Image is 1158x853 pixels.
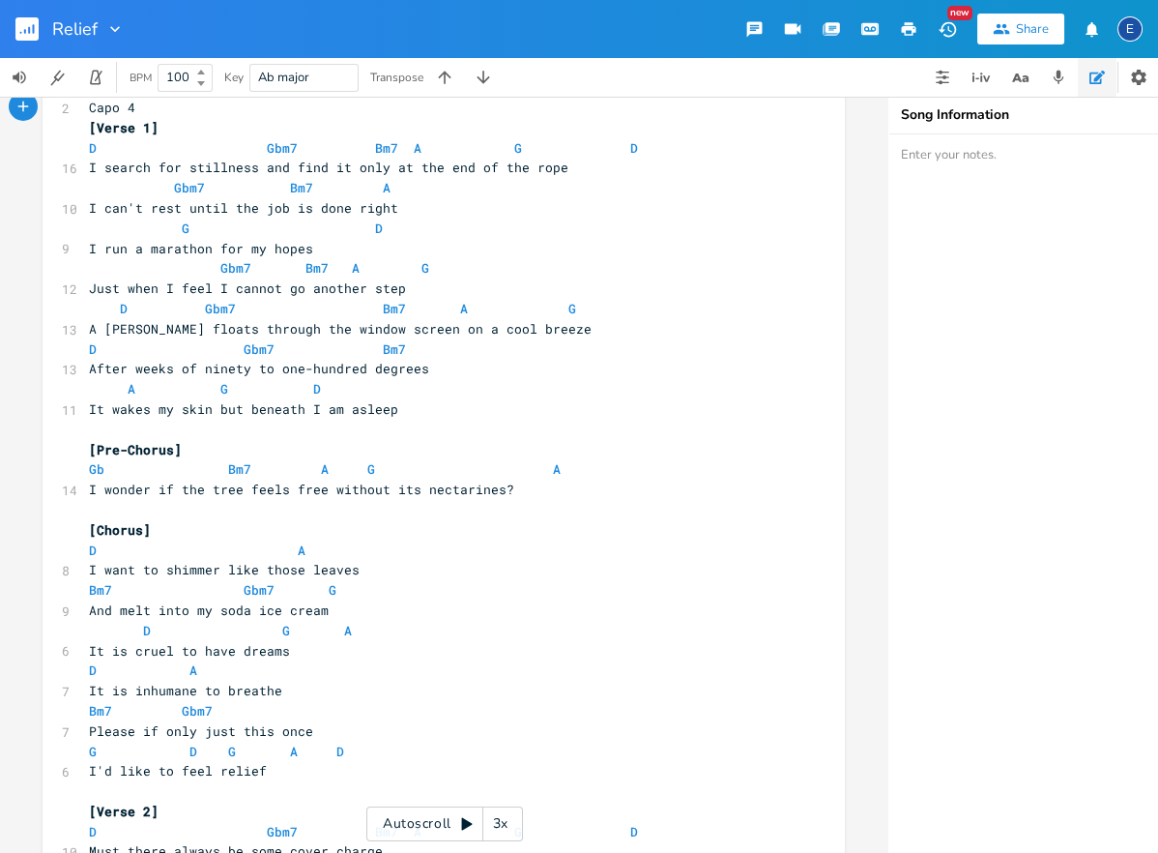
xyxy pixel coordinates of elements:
span: Relief [52,20,98,38]
span: Bm7 [305,259,329,277]
span: [Chorus] [89,521,151,539]
span: Bm7 [89,581,112,599]
span: A [298,542,305,559]
span: I search for stillness and find it only at the end of the rope [89,159,568,176]
span: G [367,460,375,478]
span: I run a marathon for my hopes [89,240,313,257]
span: Bm7 [228,460,251,478]
span: A [128,380,135,397]
span: D [630,823,638,840]
span: [Verse 2] [89,803,159,820]
span: Capo 4 [89,99,135,116]
span: D [120,300,128,317]
span: I can't rest until the job is done right [89,199,398,217]
span: Gbm7 [244,581,275,599]
span: G [514,139,522,157]
span: G [568,300,576,317]
span: A [383,179,391,196]
span: A [460,300,468,317]
span: A [414,139,421,157]
div: Key [224,72,244,83]
span: Gbm7 [205,300,236,317]
span: After weeks of ninety to one-hundred degrees [89,360,429,377]
span: Gbm7 [182,702,213,720]
span: [Pre-Chorus] [89,441,182,458]
span: G [421,259,429,277]
span: Ab major [258,69,309,86]
span: D [630,139,638,157]
span: D [89,139,97,157]
span: D [89,340,97,358]
span: Bm7 [383,300,406,317]
span: D [143,622,151,639]
span: Gbm7 [220,259,251,277]
span: Please if only just this once [89,722,313,740]
div: BPM [130,73,152,83]
div: Autoscroll [366,807,523,841]
div: New [947,6,972,20]
span: A [344,622,352,639]
button: Share [977,14,1064,44]
span: D [89,823,97,840]
div: Share [1016,20,1049,38]
span: Just when I feel I cannot go another step [89,279,406,297]
span: [Verse 1] [89,119,159,136]
span: A [352,259,360,277]
span: D [89,662,97,679]
div: Transpose [370,72,423,83]
span: I wonder if the tree feels free without its nectarines? [89,481,514,498]
span: Gbm7 [267,823,298,840]
span: I want to shimmer like those leaves [89,561,360,578]
span: It wakes my skin but beneath I am asleep [89,400,398,418]
button: New [928,12,967,46]
span: Bm7 [290,179,313,196]
span: It is cruel to have dreams [89,642,290,660]
span: Bm7 [383,340,406,358]
span: Bm7 [375,139,398,157]
span: A [189,662,197,679]
span: Bm7 [89,702,112,720]
div: Erin Nicole [1117,16,1143,42]
span: A [553,460,561,478]
span: D [189,743,197,760]
span: Gbm7 [267,139,298,157]
span: And melt into my soda ice cream [89,602,329,619]
span: G [329,581,336,599]
span: D [336,743,344,760]
span: G [89,743,97,760]
span: G [220,380,228,397]
span: D [375,220,383,237]
span: D [313,380,321,397]
span: A [290,743,298,760]
button: E [1117,7,1143,51]
span: Gb [89,460,104,478]
span: A [321,460,329,478]
span: It is inhumane to breathe [89,682,282,699]
span: D [89,542,97,559]
div: 3x [483,807,518,841]
span: G [282,622,290,639]
span: Gbm7 [244,340,275,358]
span: G [228,743,236,760]
span: Gbm7 [174,179,205,196]
span: A [PERSON_NAME] floats through the window screen on a cool breeze [89,320,592,338]
span: I'd like to feel relief [89,762,267,779]
span: G [182,220,189,237]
